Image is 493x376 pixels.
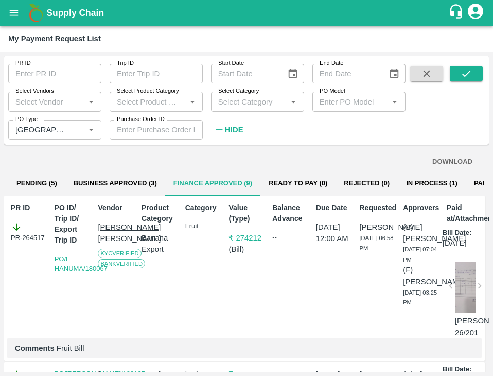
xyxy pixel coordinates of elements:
[447,202,482,224] p: Paid at/Attachments
[186,95,199,108] button: Open
[228,244,264,255] p: ( Bill )
[360,202,395,213] p: Requested
[403,289,437,306] span: [DATE] 03:25 PM
[320,59,343,67] label: End Date
[113,95,183,108] input: Select Product Category
[455,315,476,338] p: [PERSON_NAME]/25-26/201
[315,95,385,108] input: Enter PO Model
[403,264,438,287] p: (F) [PERSON_NAME]
[336,171,398,196] button: Rejected (0)
[228,232,264,244] p: ₹ 274212
[403,202,438,213] p: Approvers
[428,153,477,171] button: DOWNLOAD
[11,202,46,213] p: PR ID
[15,115,38,124] label: PO Type
[283,64,303,83] button: Choose date
[403,246,437,263] span: [DATE] 07:04 PM
[11,221,46,243] div: PR-264517
[15,344,55,352] b: Comments
[117,59,134,67] label: Trip ID
[403,221,438,245] p: (B) [PERSON_NAME]
[211,121,246,139] button: Hide
[84,95,98,108] button: Open
[46,6,448,20] a: Supply Chain
[316,202,351,213] p: Due Date
[214,95,284,108] input: Select Category
[443,237,467,249] p: [DATE]
[218,59,244,67] label: Start Date
[65,171,165,196] button: Business Approved (3)
[11,95,81,108] input: Select Vendor
[316,221,351,245] p: [DATE] 12:00 AM
[15,59,31,67] label: PR ID
[98,202,133,213] p: Vendor
[98,259,145,268] span: Bank Verified
[225,126,243,134] strong: Hide
[46,8,104,18] b: Supply Chain
[110,64,203,83] input: Enter Trip ID
[98,249,141,258] span: KYC Verified
[142,232,177,255] p: Banana Export
[443,228,471,238] p: Bill Date:
[26,3,46,23] img: logo
[8,171,65,196] button: Pending (5)
[55,255,108,273] a: PO/F HANUMA/180067
[448,4,466,22] div: customer-support
[466,2,485,24] div: account of current user
[360,221,395,233] p: [PERSON_NAME]
[98,221,133,245] p: [PERSON_NAME] [PERSON_NAME]
[228,202,264,224] p: Value (Type)
[8,64,101,83] input: Enter PR ID
[260,171,336,196] button: Ready To Pay (0)
[11,123,68,136] input: Enter PO Type
[218,87,259,95] label: Select Category
[15,87,54,95] label: Select Vendors
[398,171,466,196] button: In Process (1)
[110,120,203,140] input: Enter Purchase Order ID
[15,343,474,354] p: Fruit Bill
[117,87,179,95] label: Select Product Category
[185,221,221,231] p: Fruit
[2,1,26,25] button: open drawer
[287,95,300,108] button: Open
[272,202,308,224] p: Balance Advance
[388,95,401,108] button: Open
[272,232,308,243] div: --
[84,123,98,136] button: Open
[117,115,165,124] label: Purchase Order ID
[443,365,471,374] p: Bill Date:
[142,202,177,224] p: Product Category
[312,64,381,83] input: End Date
[8,32,101,45] div: My Payment Request List
[211,64,279,83] input: Start Date
[360,235,394,251] span: [DATE] 06:58 PM
[165,171,260,196] button: Finance Approved (9)
[384,64,404,83] button: Choose date
[185,202,221,213] p: Category
[55,202,90,246] p: PO ID/ Trip ID/ Export Trip ID
[320,87,345,95] label: PO Model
